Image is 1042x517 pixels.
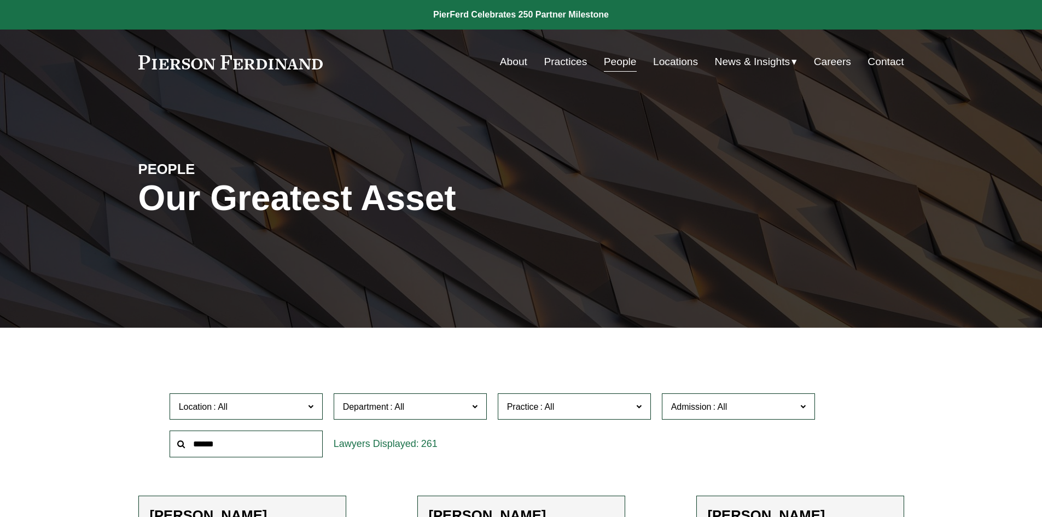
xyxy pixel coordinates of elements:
[868,51,904,72] a: Contact
[715,51,797,72] a: folder dropdown
[421,438,438,449] span: 261
[507,402,539,411] span: Practice
[138,160,330,178] h4: PEOPLE
[653,51,698,72] a: Locations
[671,402,712,411] span: Admission
[343,402,389,411] span: Department
[544,51,587,72] a: Practices
[138,178,649,218] h1: Our Greatest Asset
[604,51,637,72] a: People
[814,51,851,72] a: Careers
[179,402,212,411] span: Location
[715,53,790,72] span: News & Insights
[500,51,527,72] a: About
